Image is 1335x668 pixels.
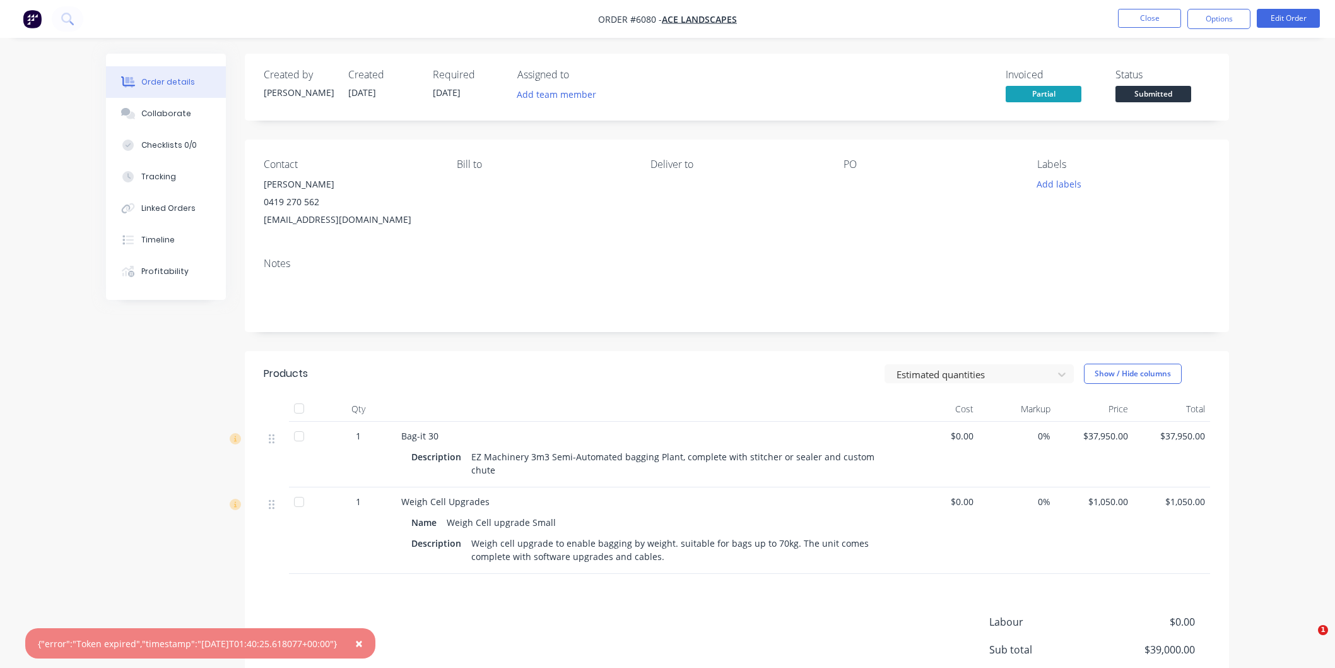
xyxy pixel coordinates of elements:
div: Status [1115,69,1210,81]
button: Options [1187,9,1250,29]
button: Show / Hide columns [1084,364,1182,384]
div: Description [411,448,466,466]
div: 0419 270 562 [264,193,437,211]
div: Labels [1037,158,1210,170]
button: Checklists 0/0 [106,129,226,161]
span: 1 [356,429,361,443]
div: Created [348,69,418,81]
div: Collaborate [141,108,191,119]
span: $1,050.00 [1138,495,1206,508]
span: Labour [989,614,1102,629]
div: Weigh cell upgrade to enable bagging by weight. suitable for bags up to 70kg. The unit comes comp... [466,534,886,566]
button: Add team member [510,86,603,103]
span: Weigh Cell Upgrades [401,496,490,508]
div: [EMAIL_ADDRESS][DOMAIN_NAME] [264,211,437,229]
div: Assigned to [517,69,644,81]
div: Timeline [141,234,175,246]
span: $0.00 [906,429,973,443]
span: Sub total [989,642,1102,657]
div: Price [1056,397,1133,422]
div: Markup [979,397,1056,422]
div: Total [1133,397,1211,422]
div: PO [844,158,1016,170]
div: Weigh Cell upgrade Small [442,513,561,532]
span: $39,000.00 [1102,642,1195,657]
div: Products [264,366,308,381]
div: EZ Machinery 3m3 Semi-Automated bagging Plant, complete with stitcher or sealer and custom chute [466,448,886,479]
span: $0.00 [1102,614,1195,629]
span: Bag-it 30 [401,430,438,442]
span: 0% [984,429,1051,443]
div: Checklists 0/0 [141,140,197,151]
div: Contact [264,158,437,170]
div: Created by [264,69,333,81]
span: Order #6080 - [598,13,662,25]
span: Partial [1006,86,1081,102]
span: Submitted [1115,86,1191,102]
span: $37,950.00 [1061,429,1128,443]
button: Linked Orders [106,193,226,224]
img: Factory [23,9,42,28]
span: [DATE] [433,86,461,98]
div: Cost [901,397,979,422]
button: Tracking [106,161,226,193]
button: Timeline [106,224,226,256]
button: Submitted [1115,86,1191,105]
button: Add labels [1030,176,1088,193]
button: Collaborate [106,98,226,129]
span: [DATE] [348,86,376,98]
div: Linked Orders [141,203,196,214]
div: {"error":"Token expired","timestamp":"[DATE]T01:40:25.618077+00:00"} [38,637,337,650]
button: Close [1118,9,1181,28]
span: 0% [984,495,1051,508]
span: $0.00 [906,495,973,508]
span: $37,950.00 [1138,429,1206,443]
div: Required [433,69,502,81]
div: Bill to [457,158,630,170]
a: Ace Landscapes [662,13,737,25]
div: [PERSON_NAME] [264,176,437,193]
div: Order details [141,76,195,88]
div: Notes [264,258,1210,270]
span: 1 [1318,625,1328,635]
div: [PERSON_NAME]0419 270 562[EMAIL_ADDRESS][DOMAIN_NAME] [264,176,437,229]
div: Tracking [141,171,176,182]
button: Add team member [517,86,603,103]
div: Name [411,513,442,532]
button: Edit Order [1257,9,1320,28]
span: 1 [356,495,361,508]
div: Qty [321,397,396,422]
div: Deliver to [650,158,823,170]
iframe: Intercom live chat [1292,625,1322,655]
button: Profitability [106,256,226,287]
div: Invoiced [1006,69,1100,81]
div: Description [411,534,466,552]
span: × [355,635,363,652]
div: Profitability [141,266,189,277]
button: Order details [106,66,226,98]
div: [PERSON_NAME] [264,86,333,99]
span: $1,050.00 [1061,495,1128,508]
button: Close [343,628,375,659]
